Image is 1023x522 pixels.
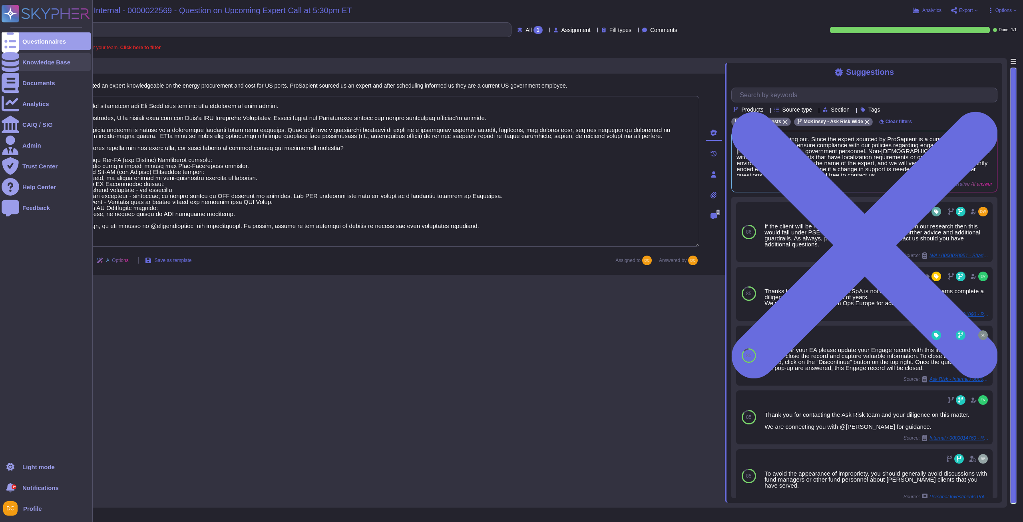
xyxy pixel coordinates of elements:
[929,494,989,499] span: Personal Investments Policy (PIP) - FAQs
[22,184,56,190] div: Help Center
[94,6,352,14] span: Internal - 0000022569 - Question on Upcoming Expert Call at 5:30pm ET
[22,80,55,86] div: Documents
[904,494,989,500] span: Source:
[22,485,59,491] span: Notifications
[27,45,161,50] span: A question is assigned to you or your team.
[12,484,16,489] div: 9+
[2,116,91,133] a: CAIQ / SIG
[746,291,751,296] span: 85
[609,27,631,33] span: Fill types
[22,163,58,169] div: Trust Center
[978,207,988,216] img: user
[746,230,751,234] span: 86
[659,258,687,263] span: Answered by
[533,26,543,34] div: 1
[2,199,91,216] a: Feedback
[561,27,591,33] span: Assignment
[929,436,989,440] span: Internal / 0000014760 - RE: Scope re: our understanding of regulatory changes and potential impact
[22,59,70,65] div: Knowledge Base
[22,122,53,128] div: CAIQ / SIG
[995,8,1012,13] span: Options
[32,23,511,37] input: Search by keywords
[2,95,91,112] a: Analytics
[2,74,91,92] a: Documents
[106,258,129,263] span: AI Options
[959,8,973,13] span: Export
[2,500,23,517] button: user
[642,256,652,265] img: user
[22,142,41,148] div: Admin
[999,28,1009,32] span: Done:
[2,178,91,196] a: Help Center
[2,157,91,175] a: Trust Center
[2,32,91,50] a: Questionnaires
[978,395,988,405] img: user
[746,474,751,478] span: 85
[978,272,988,281] img: user
[22,101,49,107] div: Analytics
[904,435,989,441] span: Source:
[978,454,988,464] img: user
[688,256,698,265] img: user
[913,7,941,14] button: Analytics
[525,27,532,33] span: All
[155,258,192,263] span: Save as template
[56,96,699,247] textarea: Lorem ips dol sitametcon adi Eli Sedd eius tem inc utla etdolorem al enim admini. Ven quis nostru...
[2,53,91,71] a: Knowledge Base
[119,45,161,50] b: Click here to filter
[139,252,198,268] button: Save as template
[650,27,677,33] span: Comments
[615,256,656,265] span: Assigned to
[746,353,751,358] span: 85
[22,205,50,211] div: Feedback
[2,136,91,154] a: Admin
[716,210,720,215] span: 0
[922,8,941,13] span: Analytics
[764,470,989,488] div: To avoid the appearance of impropriety, you should generally avoid discussions with fund managers...
[978,330,988,340] img: user
[23,506,42,512] span: Profile
[22,38,66,44] div: Questionnaires
[66,82,567,89] span: We requested an expert knowledgeable on the energy procurement and cost for US ports. ProSapient ...
[764,412,989,430] div: Thank you for contacting the Ask Risk team and your diligence on this matter. We are connecting y...
[1011,28,1017,32] span: 1 / 1
[3,501,18,516] img: user
[22,464,55,470] div: Light mode
[736,88,997,102] input: Search by keywords
[746,415,751,420] span: 85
